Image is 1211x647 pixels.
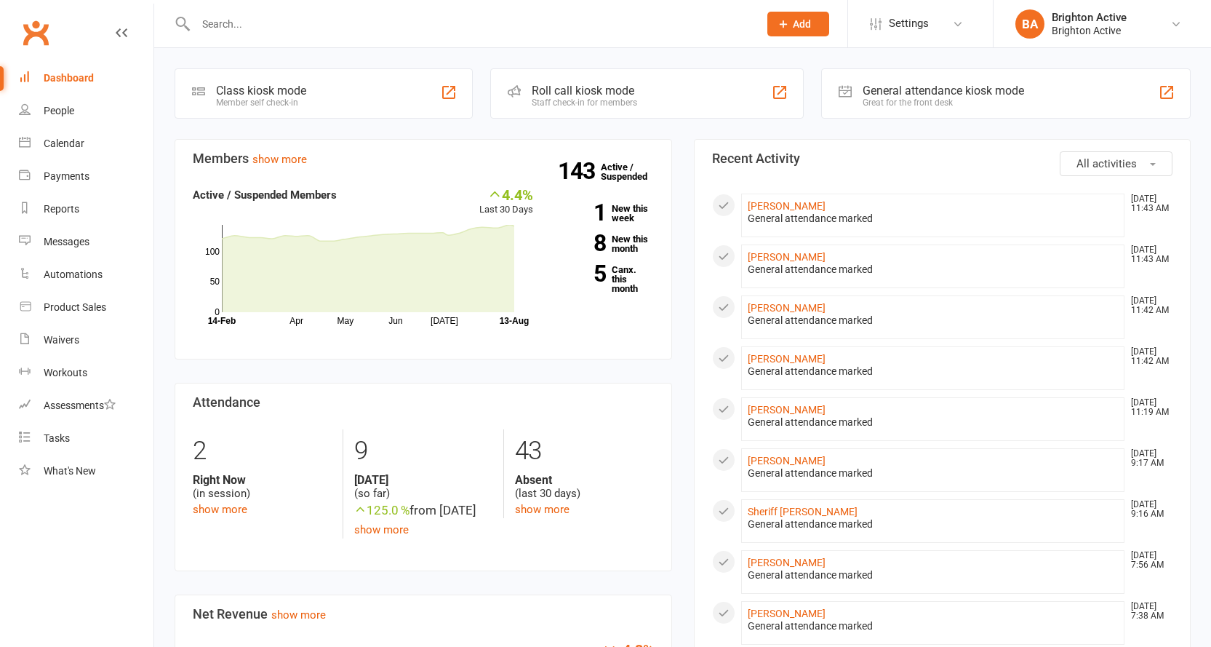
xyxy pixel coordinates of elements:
a: Clubworx [17,15,54,51]
strong: 8 [555,232,606,254]
a: [PERSON_NAME] [748,557,826,568]
a: Automations [19,258,153,291]
button: Add [767,12,829,36]
div: Class kiosk mode [216,84,306,98]
a: [PERSON_NAME] [748,302,826,314]
a: Dashboard [19,62,153,95]
strong: 5 [555,263,606,285]
div: General attendance marked [748,263,1119,276]
div: Payments [44,170,89,182]
a: Payments [19,160,153,193]
div: General attendance marked [748,365,1119,378]
time: [DATE] 11:42 AM [1124,347,1172,366]
div: Waivers [44,334,79,346]
div: General attendance marked [748,467,1119,480]
div: Great for the front desk [863,98,1024,108]
div: People [44,105,74,116]
div: (so far) [354,473,492,501]
div: General attendance marked [748,314,1119,327]
strong: Active / Suspended Members [193,188,337,202]
div: BA [1015,9,1044,39]
a: What's New [19,455,153,488]
a: Workouts [19,357,153,389]
div: Automations [44,269,103,280]
span: Settings [889,7,929,40]
div: Dashboard [44,72,94,84]
span: All activities [1076,157,1137,170]
div: Roll call kiosk mode [532,84,637,98]
time: [DATE] 7:38 AM [1124,602,1172,621]
a: show more [354,523,409,536]
a: Sheriff [PERSON_NAME] [748,506,858,517]
strong: Right Now [193,473,332,487]
time: [DATE] 11:43 AM [1124,194,1172,213]
div: Brighton Active [1052,24,1127,37]
a: 1New this week [555,204,654,223]
input: Search... [191,14,748,34]
a: Messages [19,226,153,258]
div: 9 [354,429,492,473]
a: Assessments [19,389,153,422]
div: Staff check-in for members [532,98,637,108]
time: [DATE] 11:19 AM [1124,398,1172,417]
strong: 143 [558,160,601,182]
a: show more [271,608,326,622]
a: [PERSON_NAME] [748,608,826,619]
div: Product Sales [44,301,106,313]
div: (last 30 days) [515,473,653,501]
a: [PERSON_NAME] [748,251,826,263]
a: show more [193,503,247,516]
h3: Members [193,151,654,166]
a: Tasks [19,422,153,455]
a: [PERSON_NAME] [748,455,826,467]
a: 5Canx. this month [555,265,654,293]
div: General attendance marked [748,569,1119,581]
div: General attendance marked [748,620,1119,632]
div: (in session) [193,473,332,501]
h3: Net Revenue [193,607,654,622]
div: Messages [44,236,89,247]
div: What's New [44,465,96,477]
div: 2 [193,429,332,473]
strong: 1 [555,202,606,223]
strong: Absent [515,473,653,487]
h3: Recent Activity [712,151,1173,166]
strong: [DATE] [354,473,492,487]
a: [PERSON_NAME] [748,353,826,365]
div: General attendance marked [748,518,1119,531]
time: [DATE] 7:56 AM [1124,551,1172,570]
div: Assessments [44,400,116,411]
div: from [DATE] [354,501,492,520]
div: Member self check-in [216,98,306,108]
div: 4.4% [479,186,533,202]
a: 8New this month [555,234,654,253]
span: Add [793,18,811,30]
a: People [19,95,153,127]
div: Workouts [44,367,87,378]
a: [PERSON_NAME] [748,200,826,212]
a: Reports [19,193,153,226]
div: Brighton Active [1052,11,1127,24]
h3: Attendance [193,395,654,410]
a: show more [515,503,569,516]
time: [DATE] 11:43 AM [1124,245,1172,264]
time: [DATE] 11:42 AM [1124,296,1172,315]
a: 143Active / Suspended [601,151,665,192]
time: [DATE] 9:16 AM [1124,500,1172,519]
div: Reports [44,203,79,215]
div: General attendance kiosk mode [863,84,1024,98]
time: [DATE] 9:17 AM [1124,449,1172,468]
a: Waivers [19,324,153,357]
a: Product Sales [19,291,153,324]
a: [PERSON_NAME] [748,404,826,416]
div: General attendance marked [748,416,1119,429]
div: 43 [515,429,653,473]
a: Calendar [19,127,153,160]
div: Calendar [44,138,84,149]
button: All activities [1060,151,1172,176]
span: 125.0 % [354,503,409,517]
div: General attendance marked [748,213,1119,225]
div: Tasks [44,432,70,444]
a: show more [252,153,307,166]
div: Last 30 Days [479,186,533,218]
